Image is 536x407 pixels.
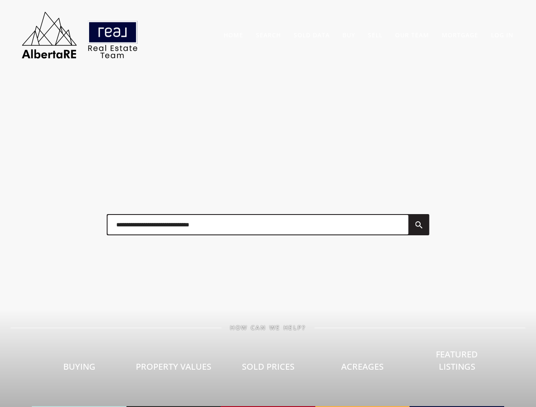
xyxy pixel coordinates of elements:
[410,319,504,407] a: Featured Listings
[395,31,429,39] a: Our Team
[315,331,410,407] a: Acreages
[63,361,95,372] span: Buying
[341,361,384,372] span: Acreages
[294,31,330,39] a: Sold Data
[221,331,315,407] a: Sold Prices
[16,8,143,61] img: AlbertaRE Real Estate Team | Real Broker
[242,361,295,372] span: Sold Prices
[342,31,355,39] a: Buy
[442,31,478,39] a: Mortgage
[224,31,243,39] a: Home
[491,31,514,39] a: Log In
[256,31,281,39] a: Search
[368,31,382,39] a: Sell
[136,361,211,372] span: Property Values
[126,331,221,407] a: Property Values
[436,348,478,372] span: Featured Listings
[32,331,126,407] a: Buying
